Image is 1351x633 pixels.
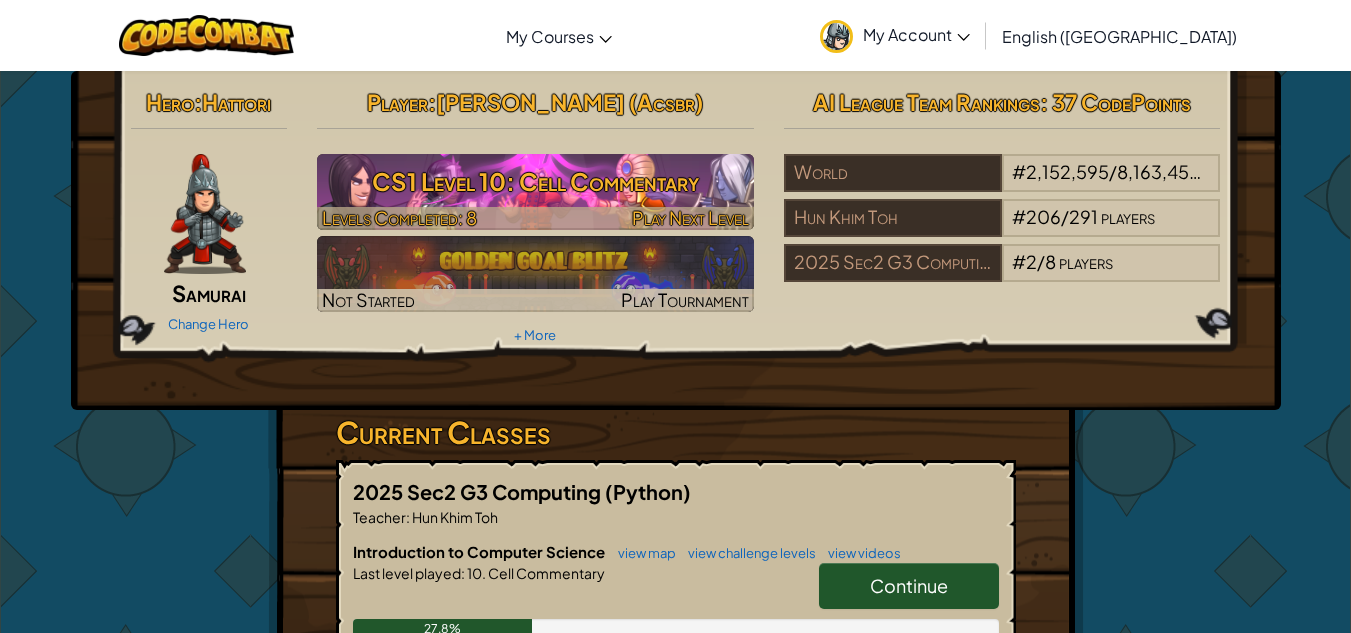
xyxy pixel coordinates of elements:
span: 2 [1026,250,1037,273]
img: samurai.pose.png [164,154,246,274]
span: Levels Completed: 8 [322,206,477,229]
a: My Account [810,4,980,67]
span: [PERSON_NAME] (Acsbr) [436,88,703,116]
span: 2,152,595 [1026,160,1109,183]
a: view map [608,545,676,561]
span: players [1059,250,1113,273]
span: Hero [146,88,194,116]
span: 8,163,456 [1117,160,1201,183]
span: # [1012,160,1026,183]
span: Player [367,88,428,116]
div: Hun Khim Toh [784,199,1002,237]
span: 291 [1069,205,1098,228]
a: English ([GEOGRAPHIC_DATA]) [992,9,1247,63]
span: My Account [863,24,970,45]
span: # [1012,250,1026,273]
a: Hun Khim Toh#206/291players [784,218,1221,241]
span: # [1012,205,1026,228]
a: view videos [818,545,901,561]
img: CS1 Level 10: Cell Commentary [317,154,754,230]
span: : [194,88,202,116]
span: Cell Commentary [486,564,605,582]
h3: Current Classes [336,410,1016,455]
a: view challenge levels [678,545,816,561]
img: Golden Goal [317,236,754,312]
span: Samurai [172,279,246,307]
span: Hun Khim Toh [410,508,498,526]
span: : [428,88,436,116]
span: Not Started [322,288,415,311]
a: Play Next Level [317,154,754,230]
span: / [1037,250,1045,273]
span: / [1109,160,1117,183]
span: / [1061,205,1069,228]
span: 2025 Sec2 G3 Computing [353,479,605,504]
img: CodeCombat logo [119,15,294,56]
span: Play Next Level [632,206,749,229]
span: AI League Team Rankings [813,88,1040,116]
a: 2025 Sec2 G3 Computing#2/8players [784,263,1221,286]
span: Introduction to Computer Science [353,542,608,561]
h3: CS1 Level 10: Cell Commentary [317,159,754,204]
a: Not StartedPlay Tournament [317,236,754,312]
span: My Courses [506,26,594,47]
span: players [1101,205,1155,228]
img: avatar [820,20,853,53]
span: Teacher [353,508,406,526]
span: English ([GEOGRAPHIC_DATA]) [1002,26,1237,47]
span: Play Tournament [621,288,749,311]
div: World [784,154,1002,192]
span: : 37 CodePoints [1040,88,1191,116]
span: 10. [465,564,486,582]
a: + More [514,327,556,343]
span: Continue [870,574,948,597]
a: World#2,152,595/8,163,456players [784,173,1221,196]
span: players [1203,160,1257,183]
a: My Courses [496,9,622,63]
span: 8 [1045,250,1056,273]
span: : [461,564,465,582]
a: Change Hero [168,316,249,332]
span: (Python) [605,479,691,504]
span: 206 [1026,205,1061,228]
span: Hattori [202,88,271,116]
div: 2025 Sec2 G3 Computing [784,244,1002,282]
span: : [406,508,410,526]
span: Last level played [353,564,461,582]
